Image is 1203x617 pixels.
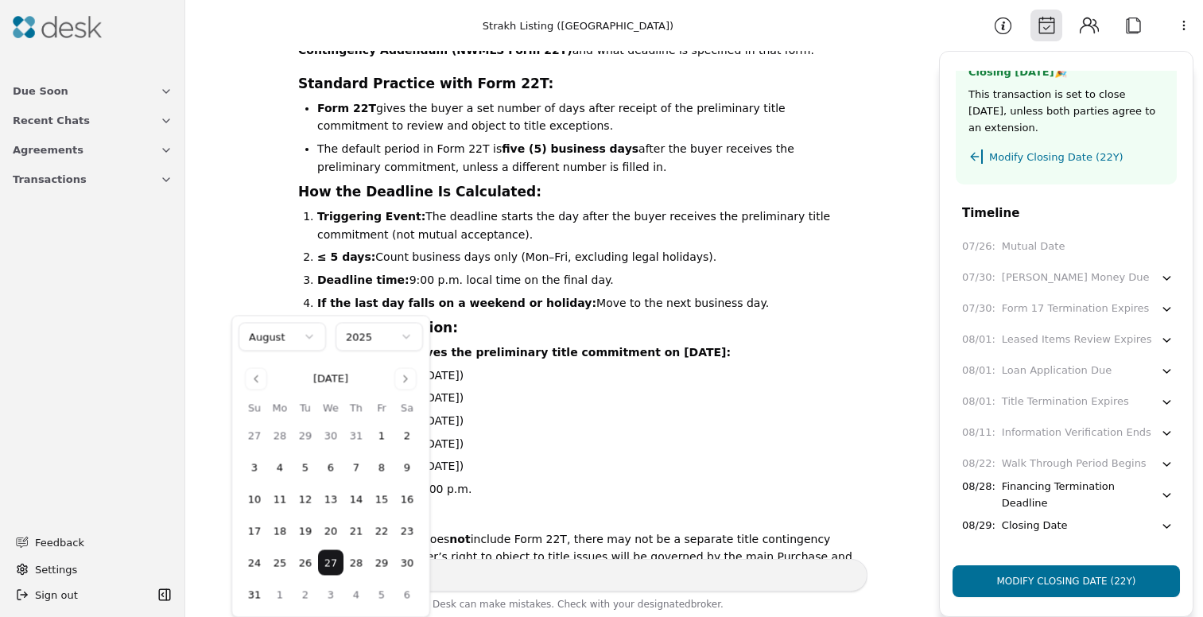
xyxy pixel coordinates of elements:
[394,487,420,512] button: 16
[369,400,394,417] th: Friday
[293,518,318,544] button: 19
[394,367,417,390] button: Go to next month
[267,550,293,576] button: 25
[293,487,318,512] button: 12
[242,550,267,576] button: 24
[242,423,267,448] button: 27
[267,487,293,512] button: 11
[343,518,369,544] button: 21
[318,455,343,480] button: 6
[293,550,318,576] button: 26
[293,423,318,448] button: 29
[369,455,394,480] button: 8
[245,367,267,390] button: Go to previous month
[369,550,394,576] button: 29
[369,423,394,448] button: 1
[343,487,369,512] button: 14
[318,487,343,512] button: 13
[318,400,343,417] th: Wednesday
[293,455,318,480] button: 5
[394,423,420,448] button: 2
[394,550,420,576] button: 30
[394,455,420,480] button: 9
[369,487,394,512] button: 15
[242,518,267,544] button: 17
[242,400,267,417] th: Sunday
[242,487,267,512] button: 10
[394,518,420,544] button: 23
[343,550,369,576] button: 28
[293,400,318,417] th: Tuesday
[267,423,293,448] button: 28
[343,582,369,607] button: 4
[343,400,369,417] th: Thursday
[242,455,267,480] button: 3
[242,582,267,607] button: 31
[293,582,318,607] button: 2
[394,400,420,417] th: Saturday
[318,550,343,576] button: 27
[394,582,420,607] button: 6
[369,518,394,544] button: 22
[318,582,343,607] button: 3
[343,423,369,448] button: 31
[267,582,293,607] button: 1
[369,582,394,607] button: 5
[267,400,293,417] th: Monday
[313,371,348,387] div: [DATE]
[318,518,343,544] button: 20
[343,455,369,480] button: 7
[318,423,343,448] button: 30
[267,518,293,544] button: 18
[267,455,293,480] button: 4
